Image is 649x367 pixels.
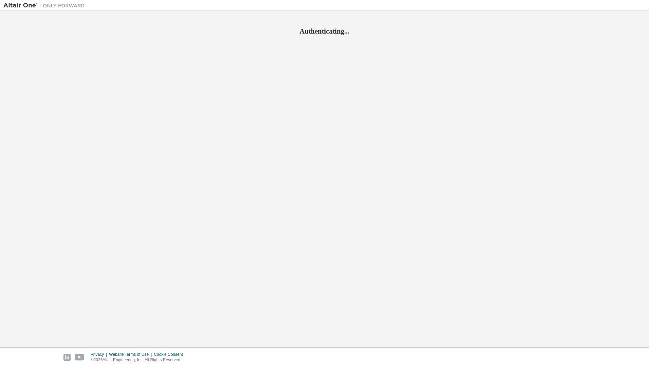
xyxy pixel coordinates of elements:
img: youtube.svg [75,354,85,361]
div: Website Terms of Use [109,352,154,357]
div: Cookie Consent [154,352,187,357]
img: linkedin.svg [63,354,71,361]
div: Privacy [91,352,109,357]
img: Altair One [3,2,88,9]
h2: Authenticating... [3,27,646,36]
p: © 2025 Altair Engineering, Inc. All Rights Reserved. [91,357,187,363]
